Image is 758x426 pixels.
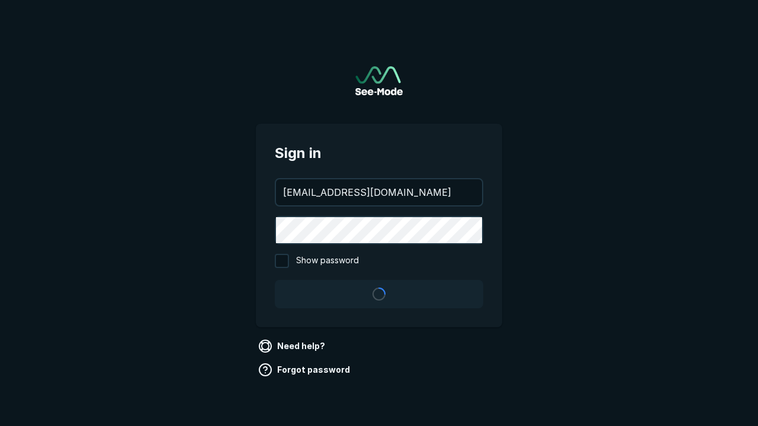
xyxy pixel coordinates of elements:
span: Show password [296,254,359,268]
a: Go to sign in [355,66,403,95]
img: See-Mode Logo [355,66,403,95]
span: Sign in [275,143,483,164]
a: Forgot password [256,360,355,379]
a: Need help? [256,337,330,356]
input: your@email.com [276,179,482,205]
